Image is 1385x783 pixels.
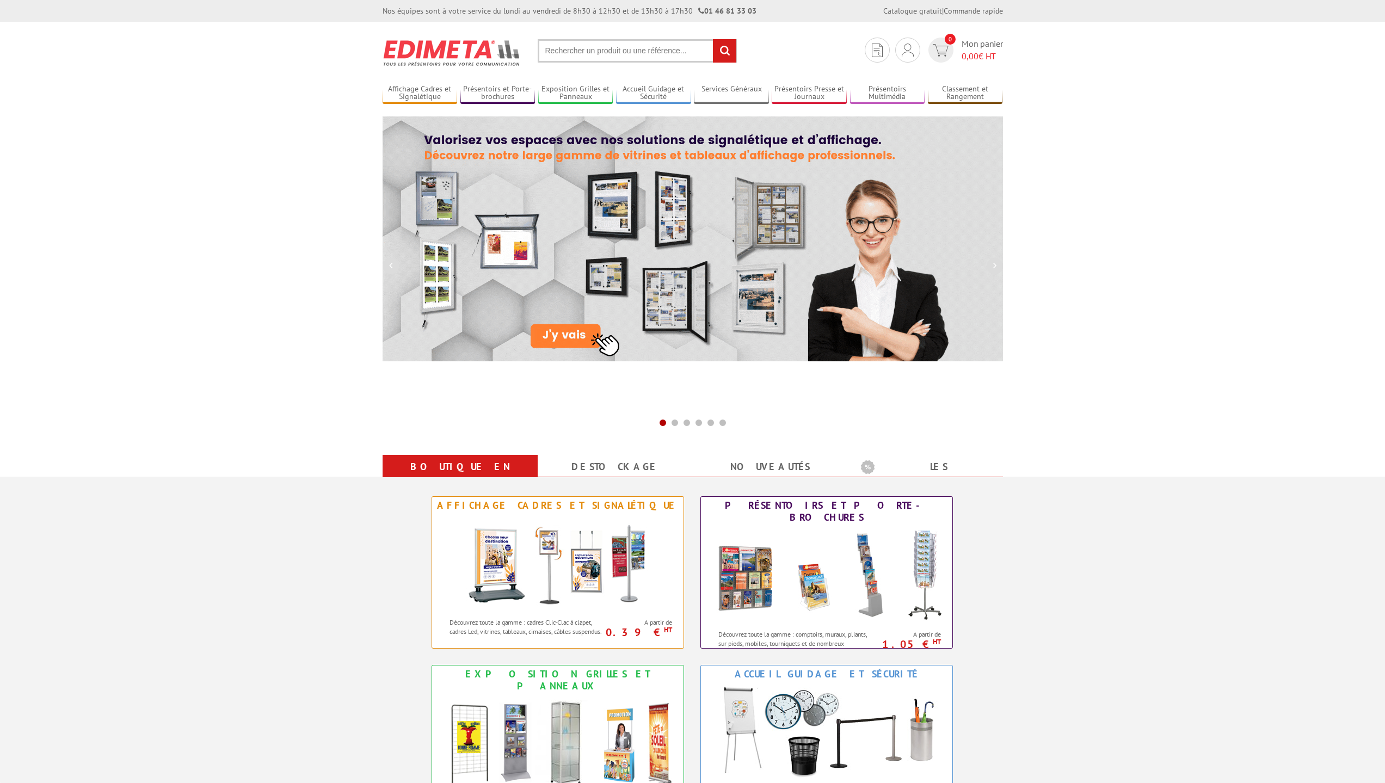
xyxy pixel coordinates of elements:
div: Nos équipes sont à votre service du lundi au vendredi de 8h30 à 12h30 et de 13h30 à 17h30 [383,5,756,16]
span: 0 [945,34,956,45]
p: Découvrez toute la gamme : cadres Clic-Clac à clapet, cadres Led, vitrines, tableaux, cimaises, c... [450,618,605,636]
p: Découvrez toute la gamme : comptoirs, muraux, pliants, sur pieds, mobiles, tourniquets et de nomb... [718,630,873,657]
div: Exposition Grilles et Panneaux [435,668,681,692]
img: Affichage Cadres et Signalétique [457,514,658,612]
a: Catalogue gratuit [883,6,942,16]
img: Accueil Guidage et Sécurité [707,683,946,781]
a: Les promotions [861,457,990,496]
a: Boutique en ligne [396,457,525,496]
a: devis rapide 0 Mon panier 0,00€ HT [926,38,1003,63]
a: Accueil Guidage et Sécurité [616,84,691,102]
sup: HT [933,637,941,646]
img: devis rapide [902,44,914,57]
span: 0,00 [962,51,978,61]
a: Services Généraux [694,84,769,102]
a: nouveautés [706,457,835,477]
img: Présentoir, panneau, stand - Edimeta - PLV, affichage, mobilier bureau, entreprise [383,33,521,73]
a: Présentoirs et Porte-brochures Présentoirs et Porte-brochures Découvrez toute la gamme : comptoir... [700,496,953,649]
b: Les promotions [861,457,997,479]
span: A partir de [877,630,941,639]
sup: HT [664,625,672,634]
p: 1.05 € [871,641,941,648]
a: Affichage Cadres et Signalétique Affichage Cadres et Signalétique Découvrez toute la gamme : cadr... [432,496,684,649]
div: Accueil Guidage et Sécurité [704,668,950,680]
p: 0.39 € [602,629,673,636]
span: Mon panier [962,38,1003,63]
span: A partir de [608,618,673,627]
input: rechercher [713,39,736,63]
img: devis rapide [872,44,883,57]
img: Présentoirs et Porte-brochures [707,526,946,624]
strong: 01 46 81 33 03 [698,6,756,16]
a: Présentoirs et Porte-brochures [460,84,535,102]
a: Classement et Rangement [928,84,1003,102]
div: | [883,5,1003,16]
a: Présentoirs Presse et Journaux [772,84,847,102]
span: € HT [962,50,1003,63]
div: Présentoirs et Porte-brochures [704,500,950,523]
img: devis rapide [933,44,949,57]
a: Exposition Grilles et Panneaux [538,84,613,102]
input: Rechercher un produit ou une référence... [538,39,737,63]
a: Destockage [551,457,680,477]
a: Commande rapide [944,6,1003,16]
a: Affichage Cadres et Signalétique [383,84,458,102]
a: Présentoirs Multimédia [850,84,925,102]
div: Affichage Cadres et Signalétique [435,500,681,511]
